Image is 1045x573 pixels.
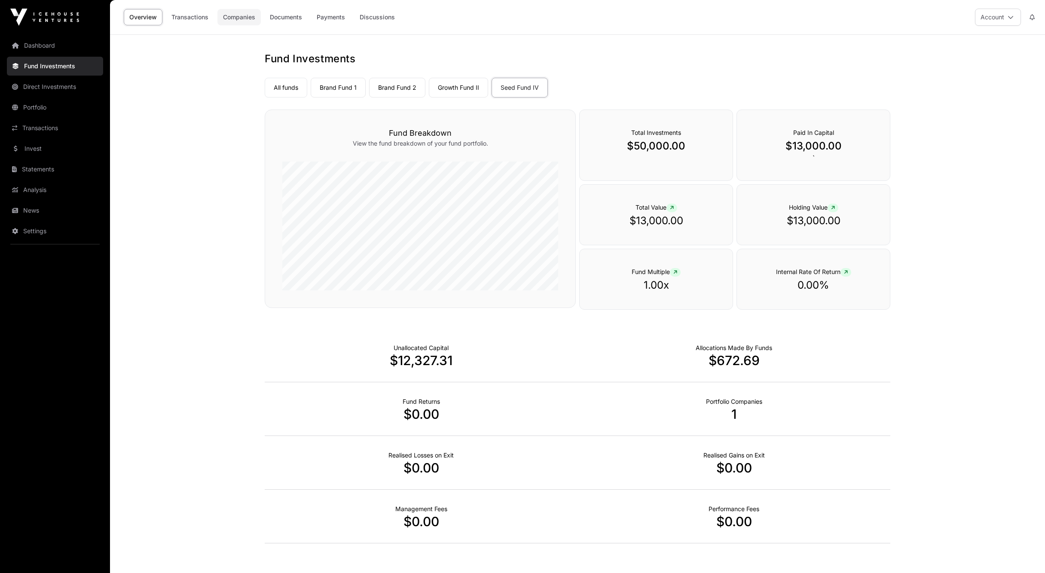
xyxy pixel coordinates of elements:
span: Paid In Capital [793,129,834,136]
a: Overview [124,9,162,25]
p: $50,000.00 [597,139,715,153]
h1: Fund Investments [265,52,890,66]
a: Statements [7,160,103,179]
span: Fund Multiple [632,268,681,275]
iframe: Chat Widget [1002,532,1045,573]
a: Brand Fund 2 [369,78,425,98]
p: $0.00 [265,406,577,422]
p: Net Realised on Negative Exits [388,451,454,460]
h3: Fund Breakdown [282,127,558,139]
a: Dashboard [7,36,103,55]
p: Capital Deployed Into Companies [696,344,772,352]
a: Invest [7,139,103,158]
p: 1 [577,406,890,422]
a: Companies [217,9,261,25]
button: Account [975,9,1021,26]
p: $13,000.00 [754,139,873,153]
p: $0.00 [577,460,890,475]
p: $0.00 [265,514,577,529]
p: 1.00x [597,278,715,292]
a: Transactions [166,9,214,25]
p: $13,000.00 [597,214,715,228]
p: Realised Returns from Funds [403,397,440,406]
a: Transactions [7,119,103,137]
a: Documents [264,9,308,25]
p: $0.00 [577,514,890,529]
span: Internal Rate Of Return [776,268,851,275]
a: Settings [7,222,103,241]
a: Direct Investments [7,77,103,96]
a: News [7,201,103,220]
p: Number of Companies Deployed Into [706,397,762,406]
span: Total Investments [631,129,681,136]
p: $12,327.31 [265,353,577,368]
a: Payments [311,9,351,25]
p: Net Realised on Positive Exits [703,451,765,460]
span: Total Value [636,204,677,211]
a: Seed Fund IV [492,78,548,98]
img: Icehouse Ventures Logo [10,9,79,26]
a: Discussions [354,9,400,25]
a: Brand Fund 1 [311,78,366,98]
a: Growth Fund II [429,78,488,98]
a: Analysis [7,180,103,199]
span: Holding Value [789,204,838,211]
p: $0.00 [265,460,577,475]
p: $13,000.00 [754,214,873,228]
a: All funds [265,78,307,98]
p: 0.00% [754,278,873,292]
div: ` [736,110,890,181]
p: $672.69 [577,353,890,368]
p: Fund Management Fees incurred to date [395,505,447,513]
a: Portfolio [7,98,103,117]
p: Fund Performance Fees (Carry) incurred to date [709,505,759,513]
p: View the fund breakdown of your fund portfolio. [282,139,558,148]
a: Fund Investments [7,57,103,76]
p: Cash not yet allocated [394,344,449,352]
